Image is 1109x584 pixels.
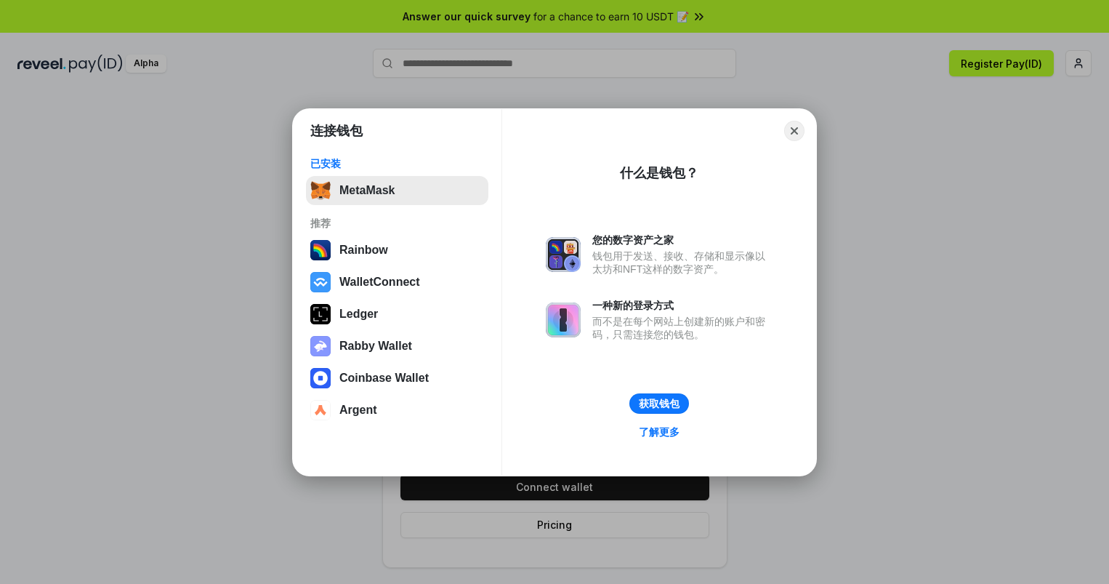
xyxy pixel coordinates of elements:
button: Close [784,121,804,141]
h1: 连接钱包 [310,122,363,140]
button: MetaMask [306,176,488,205]
button: 获取钱包 [629,393,689,414]
img: svg+xml,%3Csvg%20width%3D%2228%22%20height%3D%2228%22%20viewBox%3D%220%200%2028%2028%22%20fill%3D... [310,272,331,292]
img: svg+xml,%3Csvg%20xmlns%3D%22http%3A%2F%2Fwww.w3.org%2F2000%2Fsvg%22%20width%3D%2228%22%20height%3... [310,304,331,324]
button: Coinbase Wallet [306,364,488,393]
button: Rainbow [306,236,488,265]
button: Rabby Wallet [306,332,488,361]
div: 已安装 [310,157,484,170]
div: WalletConnect [339,276,420,289]
div: 推荐 [310,217,484,230]
img: svg+xml,%3Csvg%20xmlns%3D%22http%3A%2F%2Fwww.w3.org%2F2000%2Fsvg%22%20fill%3D%22none%22%20viewBox... [546,237,581,272]
img: svg+xml,%3Csvg%20width%3D%22120%22%20height%3D%22120%22%20viewBox%3D%220%200%20120%20120%22%20fil... [310,240,331,260]
a: 了解更多 [630,423,688,441]
div: Rabby Wallet [339,340,412,353]
img: svg+xml,%3Csvg%20fill%3D%22none%22%20height%3D%2233%22%20viewBox%3D%220%200%2035%2033%22%20width%... [310,180,331,201]
div: 您的数字资产之家 [592,233,773,247]
div: Coinbase Wallet [339,372,429,385]
img: svg+xml,%3Csvg%20width%3D%2228%22%20height%3D%2228%22%20viewBox%3D%220%200%2028%2028%22%20fill%3D... [310,400,331,420]
div: 钱包用于发送、接收、存储和显示像以太坊和NFT这样的数字资产。 [592,249,773,276]
img: svg+xml,%3Csvg%20xmlns%3D%22http%3A%2F%2Fwww.w3.org%2F2000%2Fsvg%22%20fill%3D%22none%22%20viewBox... [310,336,331,356]
button: Ledger [306,300,488,329]
button: Argent [306,396,488,425]
div: MetaMask [339,184,395,197]
img: svg+xml,%3Csvg%20width%3D%2228%22%20height%3D%2228%22%20viewBox%3D%220%200%2028%2028%22%20fill%3D... [310,368,331,388]
button: WalletConnect [306,268,488,297]
div: 而不是在每个网站上创建新的账户和密码，只需连接您的钱包。 [592,315,773,341]
div: 获取钱包 [639,397,679,410]
div: Rainbow [339,244,388,257]
div: Ledger [339,308,378,321]
img: svg+xml,%3Csvg%20xmlns%3D%22http%3A%2F%2Fwww.w3.org%2F2000%2Fsvg%22%20fill%3D%22none%22%20viewBox... [546,303,581,337]
div: Argent [339,404,377,417]
div: 了解更多 [639,425,679,439]
div: 什么是钱包？ [620,164,698,182]
div: 一种新的登录方式 [592,299,773,312]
